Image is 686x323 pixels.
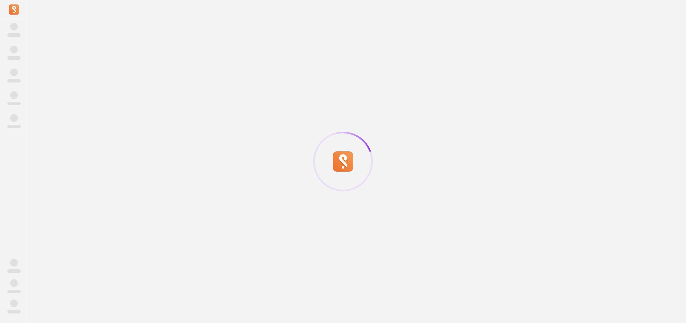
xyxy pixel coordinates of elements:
[7,79,21,82] span: ‌
[10,23,18,30] span: ‌
[10,259,18,267] span: ‌
[7,269,21,273] span: ‌
[7,33,21,37] span: ‌
[10,46,18,53] span: ‌
[7,125,21,128] span: ‌
[10,69,18,76] span: ‌
[7,290,21,293] span: ‌
[7,56,21,60] span: ‌
[10,279,18,287] span: ‌
[7,102,21,105] span: ‌
[7,310,21,313] span: ‌
[10,91,18,99] span: ‌
[10,300,18,307] span: ‌
[10,114,18,122] span: ‌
